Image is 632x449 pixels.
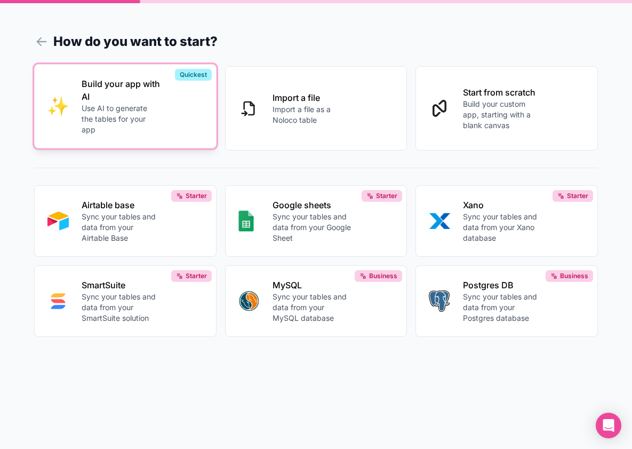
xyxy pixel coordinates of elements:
[415,66,598,151] button: Start from scratchBuild your custom app, starting with a blank canvas
[463,86,542,99] p: Start from scratch
[273,292,351,324] p: Sync your tables and data from your MySQL database
[463,211,542,243] p: Sync your tables and data from your Xano database
[596,413,621,438] div: Open Intercom Messenger
[429,290,450,312] img: POSTGRES
[376,192,397,200] span: Starter
[463,292,542,324] p: Sync your tables and data from your Postgres database
[34,64,217,148] button: INTERNAL_WITH_AIBuild your app with AIUse AI to generate the tables for your appQuickest
[369,272,397,280] span: Business
[273,91,351,104] p: Import a file
[238,290,260,312] img: MYSQL
[47,210,69,232] img: AIRTABLE
[463,199,542,211] p: Xano
[415,185,598,257] button: XANOXanoSync your tables and data from your Xano databaseStarter
[82,77,161,103] p: Build your app with AI
[567,192,588,200] span: Starter
[186,272,207,280] span: Starter
[225,185,407,257] button: GOOGLE_SHEETSGoogle sheetsSync your tables and data from your Google SheetStarter
[34,265,217,337] button: SMART_SUITESmartSuiteSync your tables and data from your SmartSuite solutionStarter
[175,69,212,81] div: Quickest
[463,279,542,292] p: Postgres DB
[273,199,351,211] p: Google sheets
[82,211,161,243] p: Sync your tables and data from your Airtable Base
[463,99,542,131] p: Build your custom app, starting with a blank canvas
[82,199,161,211] p: Airtable base
[273,279,351,292] p: MySQL
[82,103,161,135] p: Use AI to generate the tables for your app
[415,265,598,337] button: POSTGRESPostgres DBSync your tables and data from your Postgres databaseBusiness
[225,66,407,151] button: Import a fileImport a file as a Noloco table
[560,272,588,280] span: Business
[47,96,69,117] img: INTERNAL_WITH_AI
[225,265,407,337] button: MYSQLMySQLSync your tables and data from your MySQL databaseBusiness
[47,290,69,312] img: SMART_SUITE
[429,210,450,232] img: XANO
[273,104,351,125] p: Import a file as a Noloco table
[82,292,161,324] p: Sync your tables and data from your SmartSuite solution
[82,279,161,292] p: SmartSuite
[34,32,598,51] h1: How do you want to start?
[238,210,254,232] img: GOOGLE_SHEETS
[186,192,207,200] span: Starter
[34,185,217,257] button: AIRTABLEAirtable baseSync your tables and data from your Airtable BaseStarter
[273,211,351,243] p: Sync your tables and data from your Google Sheet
